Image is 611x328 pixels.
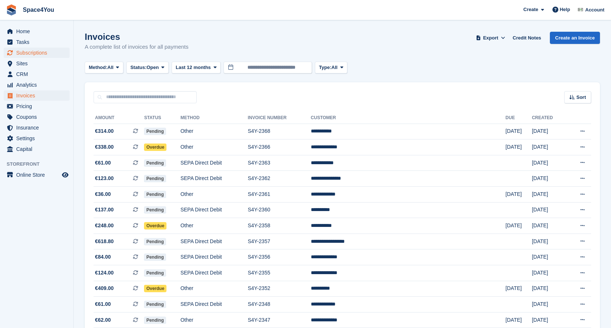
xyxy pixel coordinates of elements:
[144,269,166,277] span: Pending
[144,175,166,182] span: Pending
[16,90,60,101] span: Invoices
[180,297,248,313] td: SEPA Direct Debit
[532,171,566,187] td: [DATE]
[108,64,114,71] span: All
[248,218,311,234] td: S4Y-2358
[16,48,60,58] span: Subscriptions
[147,64,159,71] span: Open
[180,218,248,234] td: Other
[95,238,114,245] span: €618.80
[483,34,498,42] span: Export
[180,155,248,171] td: SEPA Direct Debit
[95,143,114,151] span: €338.00
[532,312,566,328] td: [DATE]
[248,202,311,218] td: S4Y-2360
[532,139,566,155] td: [DATE]
[144,238,166,245] span: Pending
[16,170,60,180] span: Online Store
[16,37,60,47] span: Tasks
[16,58,60,69] span: Sites
[532,187,566,203] td: [DATE]
[95,316,111,324] span: €62.00
[532,281,566,297] td: [DATE]
[532,265,566,281] td: [DATE]
[4,112,70,122] a: menu
[144,112,180,124] th: Status
[144,128,166,135] span: Pending
[180,234,248,249] td: SEPA Direct Debit
[506,112,532,124] th: Due
[95,300,111,308] span: €61.00
[474,32,507,44] button: Export
[180,281,248,297] td: Other
[506,218,532,234] td: [DATE]
[85,32,189,42] h1: Invoices
[311,112,506,124] th: Customer
[248,171,311,187] td: S4Y-2362
[577,6,584,13] img: Finn-Kristof Kausch
[16,101,60,111] span: Pricing
[144,301,166,308] span: Pending
[95,284,114,292] span: €409.00
[248,281,311,297] td: S4Y-2352
[4,69,70,79] a: menu
[16,144,60,154] span: Capital
[144,253,166,261] span: Pending
[180,187,248,203] td: Other
[95,269,114,277] span: €124.00
[532,297,566,313] td: [DATE]
[89,64,108,71] span: Method:
[144,206,166,214] span: Pending
[550,32,600,44] a: Create an Invoice
[315,62,347,74] button: Type: All
[95,175,114,182] span: €123.00
[248,155,311,171] td: S4Y-2363
[4,122,70,133] a: menu
[532,112,566,124] th: Created
[16,69,60,79] span: CRM
[95,222,114,229] span: €248.00
[4,133,70,144] a: menu
[6,4,17,15] img: stora-icon-8386f47178a22dfd0bd8f6a31ec36ba5ce8667c1dd55bd0f319d3a0aa187defe.svg
[532,202,566,218] td: [DATE]
[506,139,532,155] td: [DATE]
[560,6,570,13] span: Help
[506,312,532,328] td: [DATE]
[506,124,532,139] td: [DATE]
[144,159,166,167] span: Pending
[4,58,70,69] a: menu
[144,222,166,229] span: Overdue
[506,281,532,297] td: [DATE]
[85,62,123,74] button: Method: All
[4,26,70,37] a: menu
[4,101,70,111] a: menu
[4,48,70,58] a: menu
[95,159,111,167] span: €61.00
[248,249,311,265] td: S4Y-2356
[85,43,189,51] p: A complete list of invoices for all payments
[532,249,566,265] td: [DATE]
[532,155,566,171] td: [DATE]
[180,249,248,265] td: SEPA Direct Debit
[180,171,248,187] td: SEPA Direct Debit
[180,202,248,218] td: SEPA Direct Debit
[16,133,60,144] span: Settings
[95,253,111,261] span: €84.00
[180,112,248,124] th: Method
[95,127,114,135] span: €314.00
[248,265,311,281] td: S4Y-2355
[180,124,248,139] td: Other
[61,170,70,179] a: Preview store
[4,170,70,180] a: menu
[248,112,311,124] th: Invoice Number
[95,190,111,198] span: €36.00
[523,6,538,13] span: Create
[248,312,311,328] td: S4Y-2347
[585,6,604,14] span: Account
[248,234,311,249] td: S4Y-2357
[7,160,73,168] span: Storefront
[4,80,70,90] a: menu
[94,112,144,124] th: Amount
[532,234,566,249] td: [DATE]
[180,265,248,281] td: SEPA Direct Debit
